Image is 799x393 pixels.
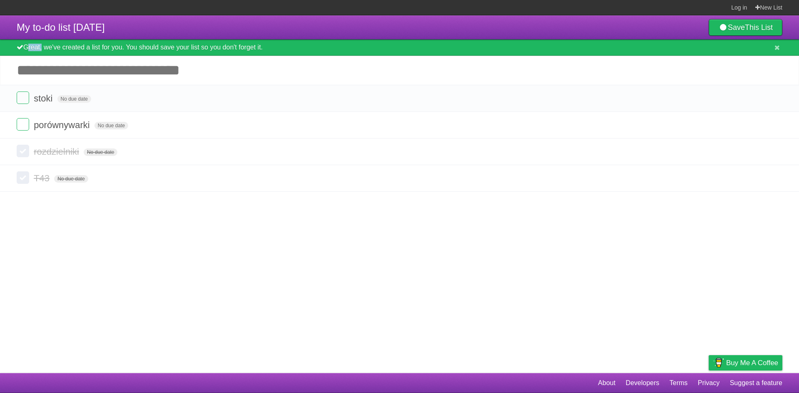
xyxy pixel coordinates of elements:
[84,148,117,156] span: No due date
[17,22,105,33] span: My to-do list [DATE]
[709,355,782,371] a: Buy me a coffee
[598,375,615,391] a: About
[34,120,92,130] span: porównywarki
[54,175,88,183] span: No due date
[709,19,782,36] a: SaveThis List
[34,93,55,104] span: stoki
[713,356,724,370] img: Buy me a coffee
[34,173,52,183] span: T43
[730,375,782,391] a: Suggest a feature
[57,95,91,103] span: No due date
[17,171,29,184] label: Done
[17,145,29,157] label: Done
[34,146,81,157] span: rozdzielniki
[17,118,29,131] label: Done
[745,23,773,32] b: This List
[726,356,778,370] span: Buy me a coffee
[94,122,128,129] span: No due date
[17,91,29,104] label: Done
[698,375,720,391] a: Privacy
[670,375,688,391] a: Terms
[625,375,659,391] a: Developers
